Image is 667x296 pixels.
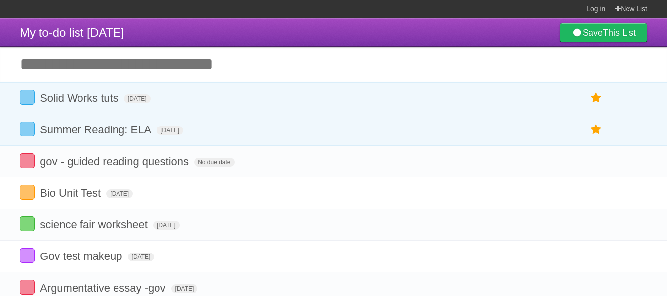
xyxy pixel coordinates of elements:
label: Done [20,153,35,168]
a: SaveThis List [560,23,647,42]
label: Star task [587,90,606,106]
span: science fair worksheet [40,218,150,231]
label: Done [20,185,35,200]
span: My to-do list [DATE] [20,26,124,39]
span: Bio Unit Test [40,187,103,199]
span: gov - guided reading questions [40,155,191,168]
span: Solid Works tuts [40,92,121,104]
label: Done [20,90,35,105]
label: Done [20,216,35,231]
span: Argumentative essay -gov [40,282,168,294]
span: [DATE] [171,284,198,293]
b: This List [603,28,636,38]
label: Done [20,122,35,136]
span: Summer Reading: ELA [40,124,154,136]
label: Star task [587,122,606,138]
span: [DATE] [124,94,151,103]
span: [DATE] [128,253,155,261]
span: No due date [194,158,234,167]
label: Done [20,248,35,263]
span: [DATE] [157,126,183,135]
span: [DATE] [106,189,133,198]
label: Done [20,280,35,295]
span: [DATE] [153,221,180,230]
span: Gov test makeup [40,250,124,262]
